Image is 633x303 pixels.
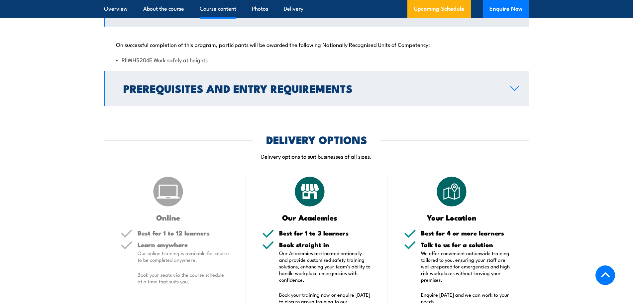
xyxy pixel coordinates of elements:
h5: Best for 1 to 12 learners [138,230,229,236]
h3: Online [121,214,216,221]
h5: Best for 4 or more learners [421,230,513,236]
p: We offer convenient nationwide training tailored to you, ensuring your staff are well-prepared fo... [421,250,513,283]
h5: Learn anywhere [138,241,229,248]
p: Our online training is available for course to be completed anywhere. [138,250,229,263]
h3: Your Location [404,214,499,221]
li: RIIWHS204E Work safely at heights [116,56,517,64]
p: Delivery options to suit businesses of all sizes. [104,152,529,160]
a: Prerequisites and Entry Requirements [104,71,529,106]
p: On successful completion of this program, participants will be awarded the following Nationally R... [116,41,517,48]
h5: Best for 1 to 3 learners [279,230,371,236]
h3: Our Academies [262,214,358,221]
p: Our Academies are located nationally and provide customised safety training solutions, enhancing ... [279,250,371,283]
p: Book your seats via the course schedule at a time that suits you. [138,271,229,285]
h5: Book straight in [279,241,371,248]
h5: Talk to us for a solution [421,241,513,248]
h2: DELIVERY OPTIONS [266,135,367,144]
h2: Prerequisites and Entry Requirements [123,83,500,93]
